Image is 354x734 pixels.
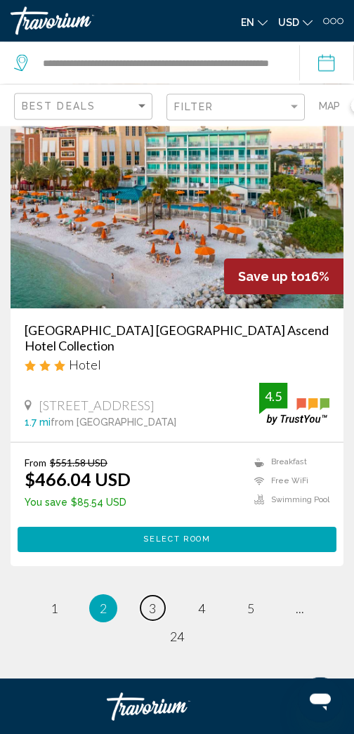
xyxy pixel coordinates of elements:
span: 1 [51,601,58,617]
a: Select Room [18,530,336,545]
li: Free WiFi [247,476,329,487]
button: Check-in date: Sep 17, 2025 Check-out date: Sep 20, 2025 [299,42,354,84]
span: 5 [247,601,254,617]
span: You save [25,497,67,509]
div: 3 star Hotel [25,358,329,373]
a: [GEOGRAPHIC_DATA] [GEOGRAPHIC_DATA] Ascend Hotel Collection [25,323,329,354]
span: 1.7 mi [25,417,51,428]
span: 3 [149,601,156,617]
img: Hotel image [11,84,343,309]
div: 16% [224,259,343,295]
span: 2 [100,601,107,617]
span: 4 [198,601,205,617]
div: 4.5 [259,388,287,405]
button: Filter [166,93,305,122]
mat-select: Sort by [22,101,148,113]
span: 24 [170,629,184,645]
li: Swimming Pool [247,494,329,506]
span: Select Room [143,535,210,544]
button: Change currency [278,12,313,32]
span: [STREET_ADDRESS] [39,398,155,414]
span: en [241,17,254,28]
iframe: Button to launch messaging window [298,678,343,723]
span: from [GEOGRAPHIC_DATA] [51,417,176,428]
span: Map [319,96,340,116]
p: $85.54 USD [25,497,131,509]
img: trustyou-badge.svg [259,384,329,425]
span: USD [278,17,299,28]
del: $551.58 USD [50,457,107,469]
button: Select Room [18,527,336,553]
span: Save up to [238,270,305,284]
ul: Pagination [11,595,343,651]
a: Travorium [107,686,247,728]
span: ... [296,601,304,617]
ins: $466.04 USD [25,469,131,490]
button: Change language [241,12,268,32]
span: Hotel [69,358,101,373]
span: From [25,457,46,469]
li: Breakfast [247,457,329,469]
a: Travorium [11,7,170,35]
span: Filter [174,101,214,112]
span: Best Deals [22,100,96,112]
